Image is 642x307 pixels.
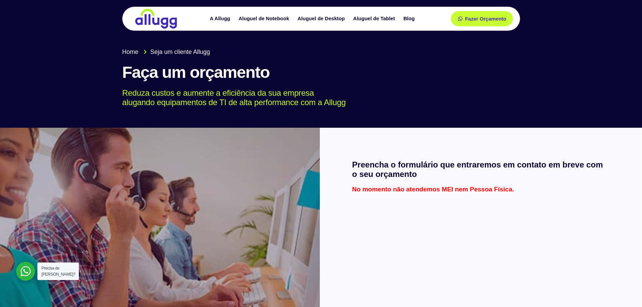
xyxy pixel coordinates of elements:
[352,160,610,180] h2: Preencha o formulário que entraremos em contato em breve com o seu orçamento
[352,186,610,192] p: No momento não atendemos MEI nem Pessoa Física.
[149,48,210,57] span: Seja um cliente Allugg
[235,13,294,25] a: Aluguel de Notebook
[41,266,75,277] span: Precisa de [PERSON_NAME]?
[465,16,507,21] span: Fazer Orçamento
[122,88,510,108] p: Reduza custos e aumente a eficiência da sua empresa alugando equipamentos de TI de alta performan...
[122,63,520,82] h1: Faça um orçamento
[400,13,420,25] a: Blog
[206,13,235,25] a: A Allugg
[134,8,178,29] img: locação de TI é Allugg
[294,13,350,25] a: Aluguel de Desktop
[122,48,139,57] span: Home
[350,13,400,25] a: Aluguel de Tablet
[451,11,513,26] a: Fazer Orçamento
